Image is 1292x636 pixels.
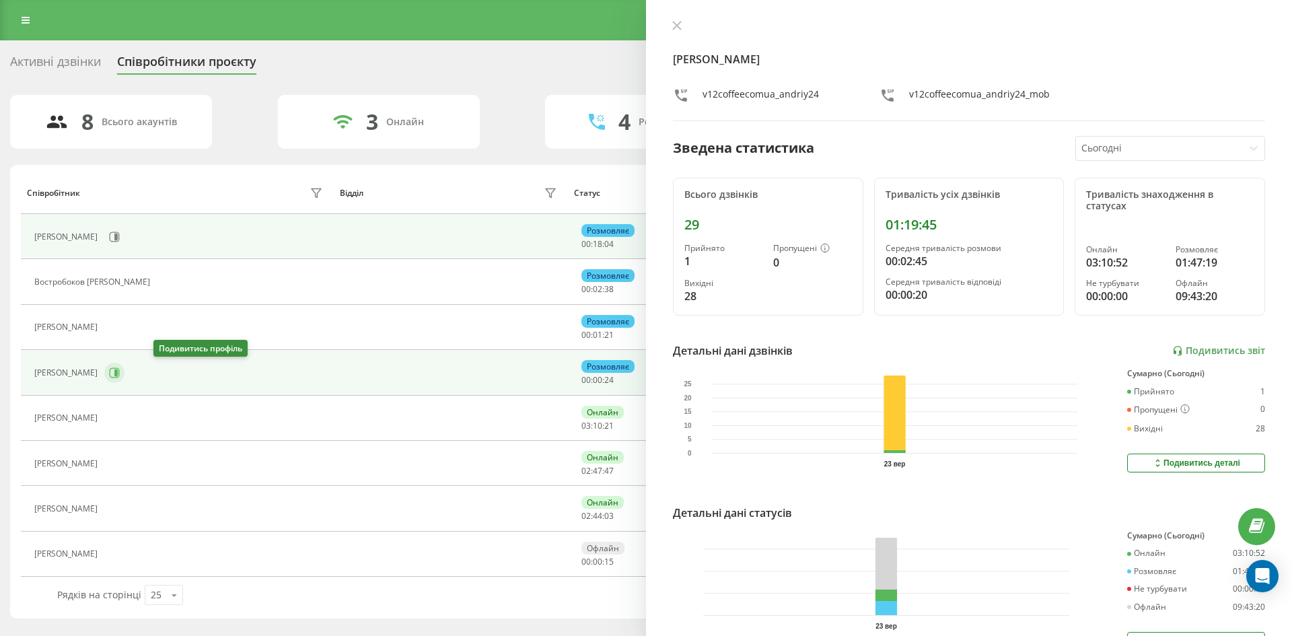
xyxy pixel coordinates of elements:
[57,588,141,601] span: Рядків на сторінці
[593,556,602,567] span: 00
[1086,189,1254,212] div: Тривалість знаходження в статусах
[581,285,614,294] div: : :
[151,588,161,602] div: 25
[581,420,591,431] span: 03
[593,374,602,386] span: 00
[27,188,80,198] div: Співробітник
[593,465,602,476] span: 47
[1233,549,1265,558] div: 03:10:52
[34,368,101,378] div: [PERSON_NAME]
[593,283,602,295] span: 02
[773,244,851,254] div: Пропущені
[366,109,378,135] div: 3
[1233,584,1265,594] div: 00:00:00
[673,138,814,158] div: Зведена статистика
[684,288,762,304] div: 28
[673,343,793,359] div: Детальні дані дзвінків
[1127,584,1187,594] div: Не турбувати
[684,279,762,288] div: Вихідні
[684,380,692,388] text: 25
[1127,387,1174,396] div: Прийнято
[581,330,614,340] div: : :
[684,253,762,269] div: 1
[581,315,635,328] div: Розмовляє
[604,465,614,476] span: 47
[593,238,602,250] span: 18
[1260,404,1265,415] div: 0
[386,116,424,128] div: Онлайн
[684,217,852,233] div: 29
[1152,458,1240,468] div: Подивитись деталі
[1260,387,1265,396] div: 1
[886,244,1053,253] div: Середня тривалість розмови
[581,376,614,385] div: : :
[1172,345,1265,357] a: Подивитись звіт
[1176,254,1254,271] div: 01:47:19
[581,511,614,521] div: : :
[1086,288,1164,304] div: 00:00:00
[1127,404,1190,415] div: Пропущені
[581,240,614,249] div: : :
[1176,279,1254,288] div: Офлайн
[684,394,692,402] text: 20
[34,277,153,287] div: Востробоков [PERSON_NAME]
[1127,549,1165,558] div: Онлайн
[34,459,101,468] div: [PERSON_NAME]
[581,238,591,250] span: 00
[581,451,624,464] div: Онлайн
[117,55,256,75] div: Співробітники проєкту
[1127,424,1163,433] div: Вихідні
[688,450,692,457] text: 0
[581,283,591,295] span: 00
[604,510,614,522] span: 03
[1086,254,1164,271] div: 03:10:52
[684,408,692,415] text: 15
[1086,245,1164,254] div: Онлайн
[34,232,101,242] div: [PERSON_NAME]
[1176,245,1254,254] div: Розмовляє
[1233,567,1265,576] div: 01:47:19
[773,254,851,271] div: 0
[102,116,177,128] div: Всього акаунтів
[10,55,101,75] div: Активні дзвінки
[884,460,906,468] text: 23 вер
[581,374,591,386] span: 00
[1127,454,1265,472] button: Подивитись деталі
[593,510,602,522] span: 44
[684,422,692,429] text: 10
[604,556,614,567] span: 15
[581,542,624,555] div: Офлайн
[604,329,614,341] span: 21
[340,188,363,198] div: Відділ
[581,557,614,567] div: : :
[703,87,819,107] div: v12coffeecomua_andriy24
[581,224,635,237] div: Розмовляє
[581,360,635,373] div: Розмовляє
[581,466,614,476] div: : :
[886,253,1053,269] div: 00:02:45
[886,217,1053,233] div: 01:19:45
[639,116,704,128] div: Розмовляють
[886,287,1053,303] div: 00:00:20
[604,374,614,386] span: 24
[1127,567,1176,576] div: Розмовляє
[581,421,614,431] div: : :
[581,556,591,567] span: 00
[581,496,624,509] div: Онлайн
[593,420,602,431] span: 10
[34,504,101,514] div: [PERSON_NAME]
[34,549,101,559] div: [PERSON_NAME]
[1127,369,1265,378] div: Сумарно (Сьогодні)
[673,505,792,521] div: Детальні дані статусів
[1127,531,1265,540] div: Сумарно (Сьогодні)
[1086,279,1164,288] div: Не турбувати
[886,189,1053,201] div: Тривалість усіх дзвінків
[618,109,631,135] div: 4
[875,623,897,630] text: 23 вер
[1233,602,1265,612] div: 09:43:20
[684,189,852,201] div: Всього дзвінків
[581,269,635,282] div: Розмовляє
[1176,288,1254,304] div: 09:43:20
[673,51,1265,67] h4: [PERSON_NAME]
[688,435,692,443] text: 5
